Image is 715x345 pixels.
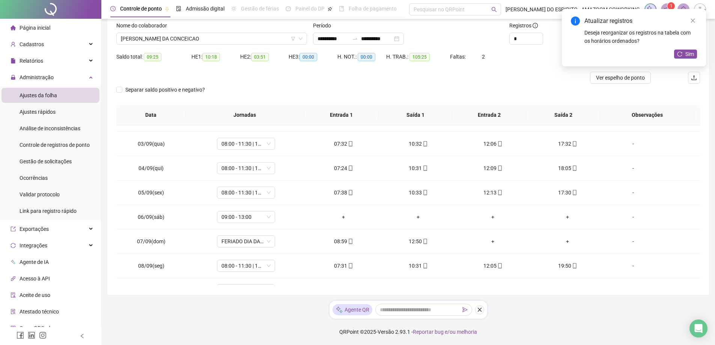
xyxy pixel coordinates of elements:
a: Close [689,17,697,25]
span: mobile [497,166,503,171]
span: sync [11,243,16,248]
span: mobile [497,190,503,195]
span: Observações [606,111,688,119]
span: home [11,25,16,30]
span: info-circle [533,23,538,28]
div: + [536,237,599,246]
span: Administração [20,74,54,80]
span: notification [664,6,670,13]
span: mobile [571,141,577,146]
div: 07:38 [312,188,375,197]
span: 04/09(qui) [138,165,164,171]
span: Agente de IA [20,259,49,265]
div: 17:30 [536,188,599,197]
div: - [611,213,655,221]
span: 03/09(qua) [138,141,165,147]
div: Deseja reorganizar os registros na tabela com os horários ordenados? [584,29,697,45]
span: mobile [347,190,353,195]
div: 07:31 [312,262,375,270]
span: audit [11,292,16,298]
span: mobile [347,239,353,244]
span: book [339,6,344,11]
span: Controle de registros de ponto [20,142,90,148]
span: swap-right [352,36,358,42]
span: clock-circle [110,6,116,11]
span: 09:00 - 13:00 [221,211,271,223]
span: Ajustes rápidos [20,109,56,115]
span: Controle de ponto [120,6,162,12]
span: 10:18 [202,53,220,61]
th: Observações [600,105,694,125]
span: close [690,18,695,23]
span: 09:25 [144,53,161,61]
div: - [611,140,655,148]
span: 105:25 [409,53,430,61]
div: H. NOT.: [337,53,386,61]
span: Página inicial [20,25,50,31]
span: 03:51 [251,53,269,61]
span: pushpin [328,7,332,11]
span: mobile [422,239,428,244]
span: info-circle [571,17,580,26]
button: Ver espelho de ponto [590,72,651,84]
div: 12:50 [387,237,450,246]
div: 10:31 [387,164,450,172]
footer: QRPoint © 2025 - 2.93.1 - [101,319,715,345]
div: - [611,237,655,246]
span: file [11,58,16,63]
span: Integrações [20,243,47,249]
img: sparkle-icon.fc2bf0ac1784a2077858766a79e2daf3.svg [646,5,655,14]
div: Saldo total: [116,53,191,61]
span: Cadastros [20,41,44,47]
span: 05/09(sex) [138,190,164,196]
span: mobile [422,141,428,146]
span: 06/09(sáb) [138,214,164,220]
div: 07:24 [312,164,375,172]
span: Exportações [20,226,49,232]
span: solution [11,309,16,314]
label: Nome do colaborador [116,21,172,30]
div: 08:59 [312,237,375,246]
span: Admissão digital [186,6,224,12]
div: + [536,213,599,221]
sup: 1 [667,2,675,10]
span: bell [680,6,687,13]
span: instagram [39,331,47,339]
span: mobile [571,263,577,268]
div: + [462,237,524,246]
span: 08:00 - 11:30 | 13:00 - 17:30 [221,163,271,174]
span: 08/09(seg) [138,263,164,269]
div: HE 2: [240,53,289,61]
span: Acesso à API [20,276,50,282]
span: user-add [11,42,16,47]
span: Ajustes da folha [20,92,57,98]
div: 12:09 [462,164,524,172]
span: mobile [422,166,428,171]
span: CLAYTON CESAR FERREIRA DA CONCEICAO [121,33,303,44]
span: file-done [176,6,181,11]
span: Validar protocolo [20,191,60,197]
span: Painel do DP [295,6,325,12]
span: Análise de inconsistências [20,125,80,131]
div: HE 3: [289,53,337,61]
span: mobile [347,166,353,171]
div: + [387,213,450,221]
th: Saída 2 [526,105,600,125]
span: Gestão de solicitações [20,158,72,164]
span: mobile [422,263,428,268]
span: Folha de pagamento [349,6,397,12]
div: 19:50 [536,262,599,270]
div: + [312,213,375,221]
span: search [491,7,497,12]
span: upload [691,75,697,81]
span: Sim [685,50,694,58]
span: Ver espelho de ponto [596,74,645,82]
img: 91265 [694,4,706,15]
span: to [352,36,358,42]
span: Ocorrências [20,175,48,181]
div: 12:05 [462,262,524,270]
th: Saída 1 [378,105,452,125]
div: HE 1: [191,53,240,61]
span: close [477,307,482,312]
span: mobile [422,190,428,195]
